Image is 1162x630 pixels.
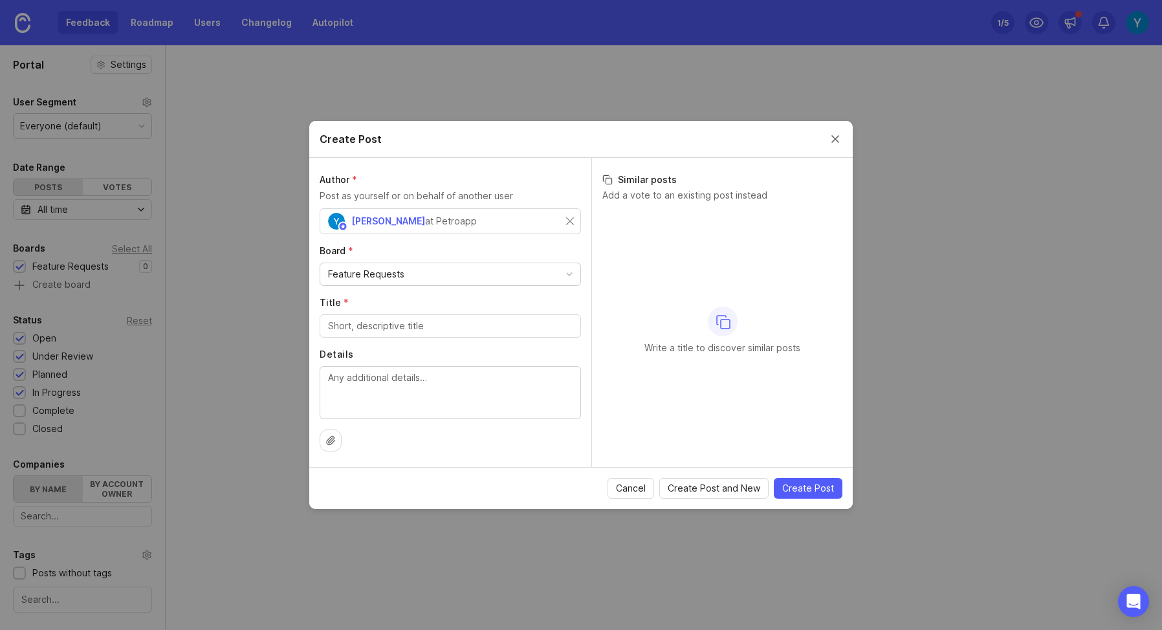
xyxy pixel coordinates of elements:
[644,342,800,354] p: Write a title to discover similar posts
[320,189,581,203] p: Post as yourself or on behalf of another user
[425,214,477,228] div: at Petroapp
[668,482,760,495] span: Create Post and New
[320,348,581,361] label: Details
[328,319,573,333] input: Short, descriptive title
[328,213,345,230] img: Yomna ELSheikh
[782,482,834,495] span: Create Post
[320,245,353,256] span: Board (required)
[602,189,842,202] p: Add a vote to an existing post instead
[774,478,842,499] button: Create Post
[338,222,348,232] img: member badge
[616,482,646,495] span: Cancel
[320,131,382,147] h2: Create Post
[659,478,769,499] button: Create Post and New
[608,478,654,499] button: Cancel
[351,215,425,226] span: [PERSON_NAME]
[602,173,842,186] h3: Similar posts
[1118,586,1149,617] div: Open Intercom Messenger
[320,297,349,308] span: Title (required)
[320,174,357,185] span: Author (required)
[828,132,842,146] button: Close create post modal
[328,267,404,281] div: Feature Requests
